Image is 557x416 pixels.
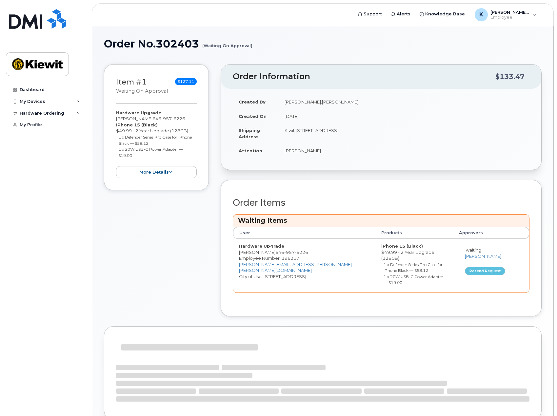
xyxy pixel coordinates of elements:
span: waiting [466,247,481,253]
a: [PERSON_NAME] [465,254,501,259]
span: 646 [275,250,308,255]
td: [PERSON_NAME] City of Use: [STREET_ADDRESS] [233,239,375,293]
th: Products [375,227,453,239]
span: $127.11 [175,78,197,85]
td: [DATE] [279,109,529,123]
h2: Order Information [233,72,495,81]
small: 1 x 20W USB-C Power Adapter — $19.00 [118,147,183,158]
a: [PERSON_NAME][EMAIL_ADDRESS][PERSON_NAME][PERSON_NAME][DOMAIN_NAME] [239,262,352,273]
strong: Hardware Upgrade [239,243,284,249]
strong: Created By [239,99,266,104]
strong: iPhone 15 (Black) [381,243,423,249]
strong: iPhone 15 (Black) [116,122,158,127]
strong: Created On [239,114,267,119]
button: Resend request [465,267,505,275]
h1: Order No.302403 [104,38,542,49]
th: Approvers [453,227,517,239]
div: $133.47 [495,70,525,83]
td: $49.99 - 2 Year Upgrade (128GB) [375,239,453,293]
strong: Shipping Address [239,128,260,139]
small: 1 x Defender Series Pro Case for iPhone Black — $58.12 [384,262,443,273]
strong: Attention [239,148,262,153]
span: 957 [161,116,172,121]
small: 1 x Defender Series Pro Case for iPhone Black — $58.12 [118,135,192,146]
td: Kiwit [STREET_ADDRESS] [279,123,529,143]
span: 6226 [172,116,185,121]
h3: Waiting Items [238,216,524,225]
h2: Order Items [233,198,529,208]
td: [PERSON_NAME] [279,143,529,158]
td: [PERSON_NAME].[PERSON_NAME] [279,95,529,109]
div: [PERSON_NAME] $49.99 - 2 Year Upgrade (128GB) [116,110,197,178]
small: Waiting On Approval [116,88,168,94]
span: 6226 [295,250,308,255]
h3: Item #1 [116,78,168,95]
span: Employee Number: 196217 [239,255,299,261]
small: 1 x 20W USB-C Power Adapter — $19.00 [384,274,443,285]
span: 646 [152,116,185,121]
small: (Waiting On Approval) [202,38,252,48]
button: more details [116,166,197,178]
strong: Hardware Upgrade [116,110,161,115]
th: User [233,227,375,239]
span: 957 [284,250,295,255]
